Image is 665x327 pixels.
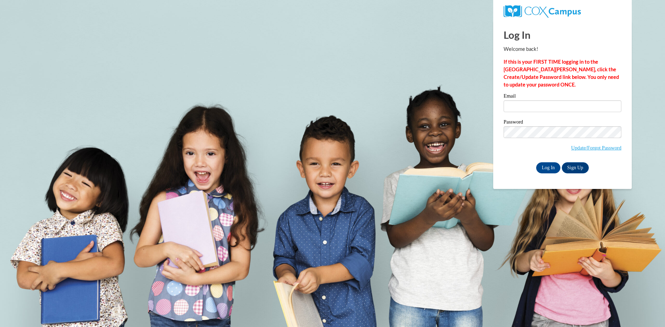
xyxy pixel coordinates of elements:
[504,93,621,100] label: Email
[571,145,621,151] a: Update/Forgot Password
[504,8,581,14] a: COX Campus
[504,28,621,42] h1: Log In
[504,45,621,53] p: Welcome back!
[504,5,581,18] img: COX Campus
[504,119,621,126] label: Password
[536,162,560,173] input: Log In
[562,162,589,173] a: Sign Up
[504,59,619,88] strong: If this is your FIRST TIME logging in to the [GEOGRAPHIC_DATA][PERSON_NAME], click the Create/Upd...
